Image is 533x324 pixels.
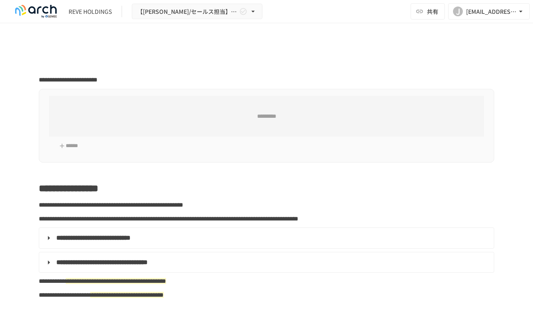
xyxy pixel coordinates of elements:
[137,7,238,17] span: 【[PERSON_NAME]/セールス担当】REVE HOLDINGS様_初期設定サポート
[411,3,445,20] button: 共有
[132,4,262,20] button: 【[PERSON_NAME]/セールス担当】REVE HOLDINGS様_初期設定サポート
[69,7,112,16] div: REVE HOLDINGS
[10,5,62,18] img: logo-default@2x-9cf2c760.svg
[466,7,517,17] div: [EMAIL_ADDRESS][DOMAIN_NAME]
[427,7,438,16] span: 共有
[453,7,463,16] div: J
[448,3,530,20] button: J[EMAIL_ADDRESS][DOMAIN_NAME]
